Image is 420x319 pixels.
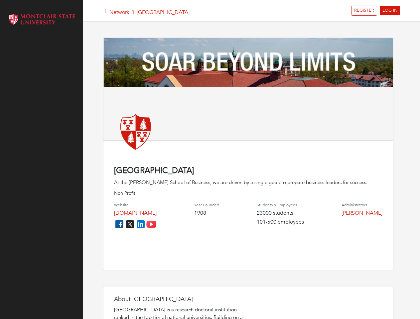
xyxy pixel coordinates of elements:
a: [PERSON_NAME] [342,209,382,217]
h4: Students & Employees [257,203,304,207]
img: twitter_icon-7d0bafdc4ccc1285aa2013833b377ca91d92330db209b8298ca96278571368c9.png [125,219,135,230]
a: LOG IN [380,6,400,15]
h4: [GEOGRAPHIC_DATA] [114,166,382,176]
p: Non Profit [114,190,382,197]
h4: 101-500 employees [257,219,304,225]
div: At the [PERSON_NAME] School of Business, we are driven by a single goal: to prepare business lead... [114,179,382,186]
h5: [GEOGRAPHIC_DATA] [109,9,190,16]
h4: About [GEOGRAPHIC_DATA] [114,296,247,303]
img: Montclair%20Banner.png [103,38,393,87]
h4: Administrators [342,203,382,207]
a: [DOMAIN_NAME] [114,209,157,217]
img: facebook_icon-256f8dfc8812ddc1b8eade64b8eafd8a868ed32f90a8d2bb44f507e1979dbc24.png [114,219,125,230]
img: Montclair_logo.png [7,12,76,28]
a: REGISTER [351,6,377,16]
img: linkedin_icon-84db3ca265f4ac0988026744a78baded5d6ee8239146f80404fb69c9eee6e8e7.png [135,219,146,230]
img: youtube_icon-fc3c61c8c22f3cdcae68f2f17984f5f016928f0ca0694dd5da90beefb88aa45e.png [146,219,157,230]
h4: Website [114,203,157,207]
h4: 1908 [194,210,219,216]
h4: 23000 students [257,210,304,216]
a: Network [109,9,129,16]
h4: Year Founded [194,203,219,207]
img: montclair-state-university.png [114,110,157,153]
